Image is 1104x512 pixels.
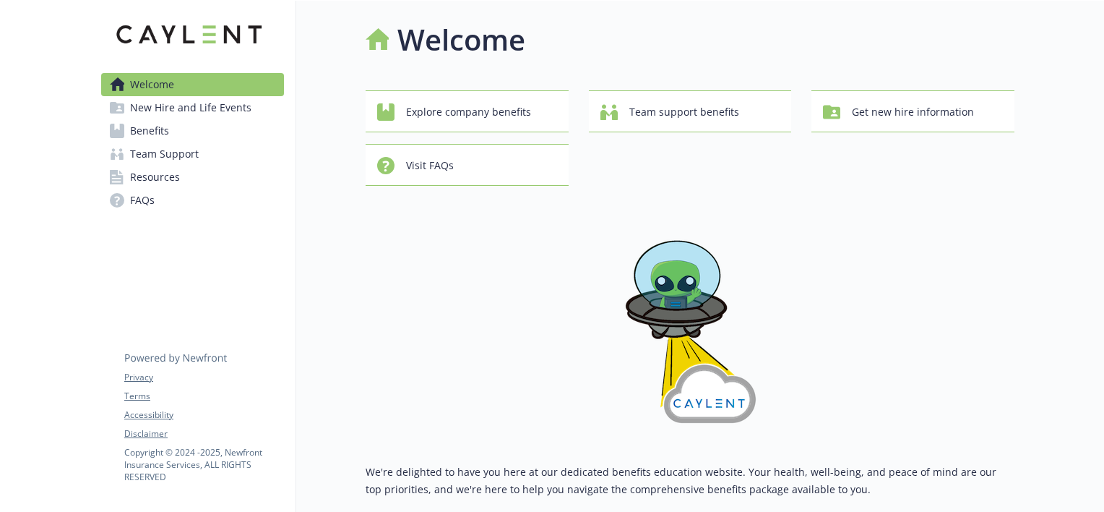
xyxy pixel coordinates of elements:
[101,189,284,212] a: FAQs
[130,119,169,142] span: Benefits
[101,142,284,166] a: Team Support
[124,446,283,483] p: Copyright © 2024 - 2025 , Newfront Insurance Services, ALL RIGHTS RESERVED
[124,371,283,384] a: Privacy
[811,90,1014,132] button: Get new hire information
[124,409,283,422] a: Accessibility
[101,73,284,96] a: Welcome
[130,73,174,96] span: Welcome
[101,119,284,142] a: Benefits
[366,90,569,132] button: Explore company benefits
[406,98,531,126] span: Explore company benefits
[124,427,283,440] a: Disclaimer
[130,142,199,166] span: Team Support
[366,144,569,186] button: Visit FAQs
[101,96,284,119] a: New Hire and Life Events
[130,166,180,189] span: Resources
[101,166,284,189] a: Resources
[397,18,525,61] h1: Welcome
[852,98,974,126] span: Get new hire information
[124,390,283,403] a: Terms
[589,90,792,132] button: Team support benefits
[629,98,739,126] span: Team support benefits
[603,209,777,440] img: overview page banner
[130,96,251,119] span: New Hire and Life Events
[366,464,1014,498] p: We're delighted to have you here at our dedicated benefits education website. Your health, well-b...
[130,189,155,212] span: FAQs
[406,152,454,179] span: Visit FAQs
